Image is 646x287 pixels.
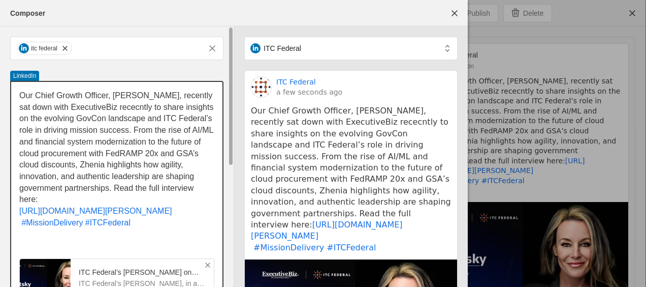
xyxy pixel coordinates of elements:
[31,44,57,52] div: itc federal
[251,77,271,97] img: cache
[19,91,216,204] span: Our Chief Growth Officer, [PERSON_NAME], recently sat down with ExecutiveBiz rececntly to share i...
[79,267,206,277] div: ITC Federal’s Zhenia Klevitsky on GovCon Career Growth
[276,87,342,97] a: a few seconds ago
[276,77,316,87] a: ITC Federal
[203,39,221,58] button: Remove all
[204,261,212,269] app-icon: Remove
[264,43,301,53] span: ITC Federal
[19,207,172,215] span: [URL][DOMAIN_NAME][PERSON_NAME]
[10,71,39,81] div: LinkedIn
[10,8,45,18] div: Composer
[21,218,83,227] span: #MissionDelivery
[327,243,376,252] a: #ITCFederal
[251,105,451,253] pre: Our Chief Growth Officer, [PERSON_NAME], recently sat down with ExecutiveBiz rececntly to share i...
[251,220,403,241] a: [URL][DOMAIN_NAME][PERSON_NAME]
[85,218,131,227] span: #ITCFederal
[253,243,324,252] a: #MissionDelivery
